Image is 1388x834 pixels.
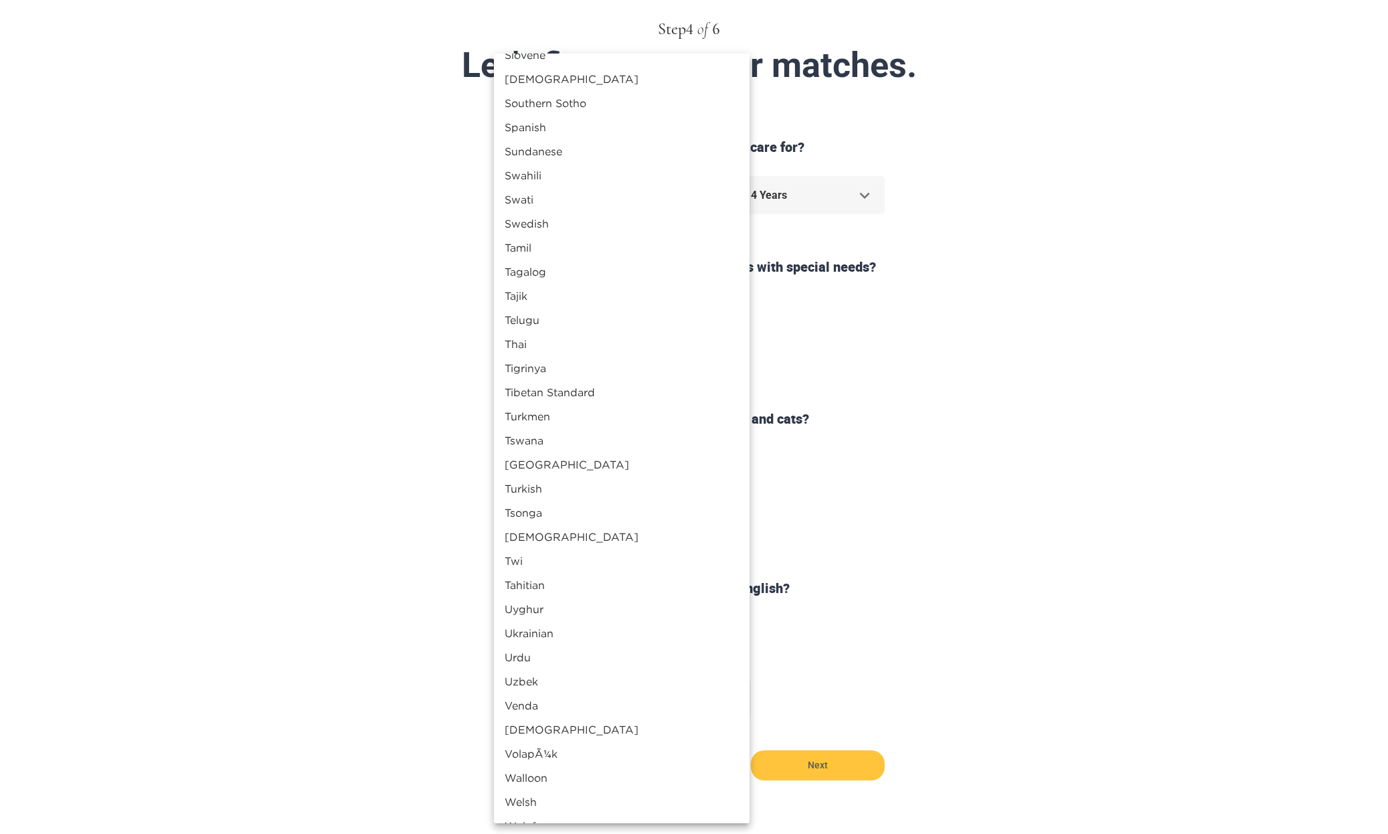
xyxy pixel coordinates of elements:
li: Walloon [494,766,750,790]
li: Tamil [494,236,750,260]
li: [DEMOGRAPHIC_DATA] [494,718,750,742]
li: Thai [494,332,750,356]
li: Uzbek [494,669,750,693]
li: Sundanese [494,139,750,163]
li: Spanish [494,115,750,139]
li: Swahili [494,163,750,187]
li: Uyghur [494,597,750,621]
li: Turkmen [494,404,750,428]
li: Turkish [494,477,750,501]
li: Southern Sotho [494,91,750,115]
li: Urdu [494,645,750,669]
li: Slovene [494,43,750,67]
li: Tajik [494,284,750,308]
li: Tibetan Standard [494,380,750,404]
li: [DEMOGRAPHIC_DATA] [494,67,750,91]
li: Tagalog [494,260,750,284]
li: VolapÃ¼k [494,742,750,766]
li: Twi [494,549,750,573]
li: Tswana [494,428,750,452]
li: [GEOGRAPHIC_DATA] [494,452,750,477]
li: Swati [494,187,750,212]
li: Tigrinya [494,356,750,380]
li: Tahitian [494,573,750,597]
li: Ukrainian [494,621,750,645]
li: [DEMOGRAPHIC_DATA] [494,525,750,549]
li: Welsh [494,790,750,814]
li: Tsonga [494,501,750,525]
li: Telugu [494,308,750,332]
li: Venda [494,693,750,718]
li: Swedish [494,212,750,236]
